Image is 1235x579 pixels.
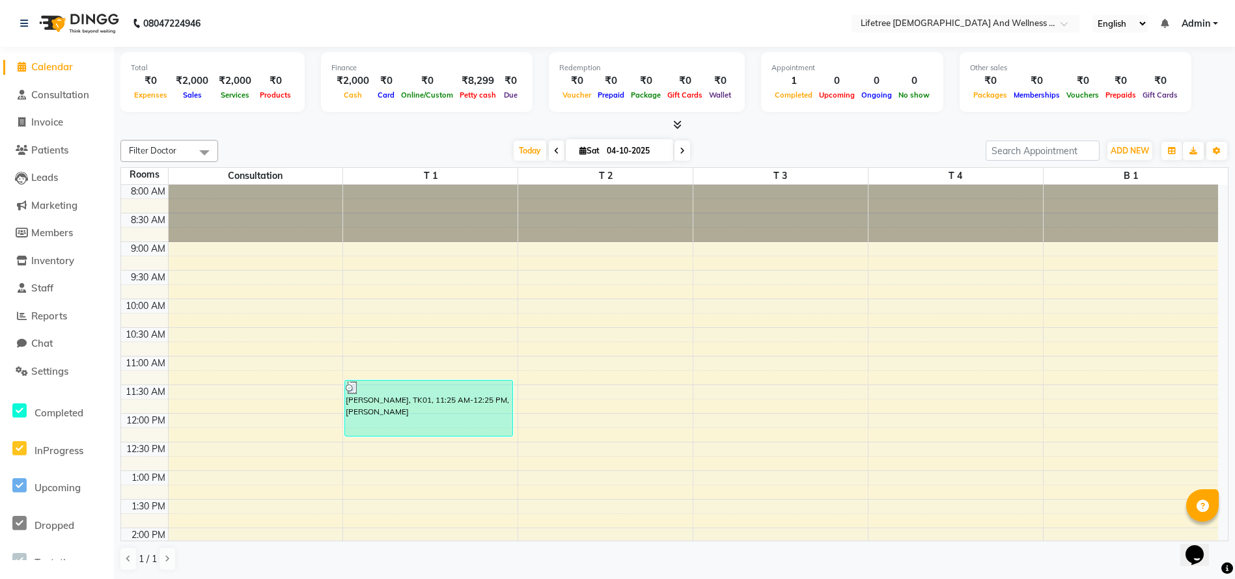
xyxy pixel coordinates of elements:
div: 0 [895,74,933,88]
span: Sales [180,90,205,100]
div: 8:00 AM [128,185,168,198]
div: 9:00 AM [128,242,168,256]
span: Settings [31,365,68,377]
div: 12:00 PM [124,414,168,427]
a: Staff [3,281,111,296]
div: ₹0 [594,74,628,88]
span: Upcoming [816,90,858,100]
div: 0 [816,74,858,88]
div: Other sales [970,62,1181,74]
span: Gift Cards [1139,90,1181,100]
span: Marketing [31,199,77,211]
span: T 1 [343,168,518,184]
a: Leads [3,170,111,185]
span: T 3 [693,168,868,184]
div: Redemption [559,62,734,74]
span: Packages [970,90,1010,100]
div: ₹0 [970,74,1010,88]
span: B 1 [1044,168,1218,184]
span: Chat [31,337,53,349]
span: No show [895,90,933,100]
span: Ongoing [858,90,895,100]
input: 2025-10-04 [603,141,668,161]
span: ADD NEW [1111,146,1149,155]
span: Upcoming [35,481,81,494]
span: Due [501,90,521,100]
span: T 2 [518,168,693,184]
span: Dropped [35,519,74,532]
span: Filter Doctor [129,145,176,155]
span: Leads [31,171,58,183]
div: ₹0 [1102,74,1139,88]
span: Reports [31,310,67,322]
a: Consultation [3,88,111,103]
a: Settings [3,364,111,379]
span: Members [31,226,73,239]
div: 12:30 PM [124,442,168,456]
span: Gift Cards [664,90,706,100]
div: 1 [771,74,816,88]
div: ₹2,000 [331,74,374,88]
span: T 4 [868,168,1043,184]
iframe: chat widget [1180,527,1222,566]
span: Patients [31,144,68,156]
div: 0 [858,74,895,88]
span: Package [628,90,664,100]
div: 1:00 PM [129,471,168,485]
div: Appointment [771,62,933,74]
div: 10:30 AM [123,328,168,342]
div: 8:30 AM [128,213,168,227]
div: 10:00 AM [123,299,168,313]
div: 11:30 AM [123,385,168,399]
a: Chat [3,336,111,351]
a: Calendar [3,60,111,75]
a: Members [3,226,111,241]
span: Consultation [169,168,343,184]
div: ₹0 [499,74,522,88]
span: Staff [31,282,53,294]
span: Completed [771,90,816,100]
span: Sat [576,146,603,155]
span: Consultation [31,88,89,101]
a: Patients [3,143,111,158]
div: ₹0 [1139,74,1181,88]
span: Voucher [559,90,594,100]
input: Search Appointment [986,141,1100,161]
img: logo [33,5,122,42]
span: Card [374,90,398,100]
a: Invoice [3,115,111,130]
div: ₹0 [374,74,398,88]
span: 1 / 1 [139,552,157,566]
div: ₹0 [664,74,706,88]
div: ₹0 [1063,74,1102,88]
span: Wallet [706,90,734,100]
div: 11:00 AM [123,357,168,370]
span: Vouchers [1063,90,1102,100]
div: Finance [331,62,522,74]
span: Expenses [131,90,171,100]
span: Invoice [31,116,63,128]
div: ₹0 [706,74,734,88]
span: Prepaids [1102,90,1139,100]
span: Today [514,141,546,161]
button: ADD NEW [1107,142,1152,160]
div: ₹0 [131,74,171,88]
div: 1:30 PM [129,500,168,513]
span: Services [217,90,253,100]
span: Cash [340,90,365,100]
div: ₹8,299 [456,74,499,88]
span: Admin [1182,17,1210,31]
span: Products [257,90,294,100]
div: ₹0 [559,74,594,88]
span: Inventory [31,254,74,267]
span: Petty cash [456,90,499,100]
div: ₹2,000 [171,74,214,88]
span: Memberships [1010,90,1063,100]
div: Total [131,62,294,74]
div: ₹0 [398,74,456,88]
div: 2:00 PM [129,528,168,542]
b: 08047224946 [143,5,201,42]
span: Calendar [31,61,73,73]
div: ₹0 [1010,74,1063,88]
span: Completed [35,407,83,419]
